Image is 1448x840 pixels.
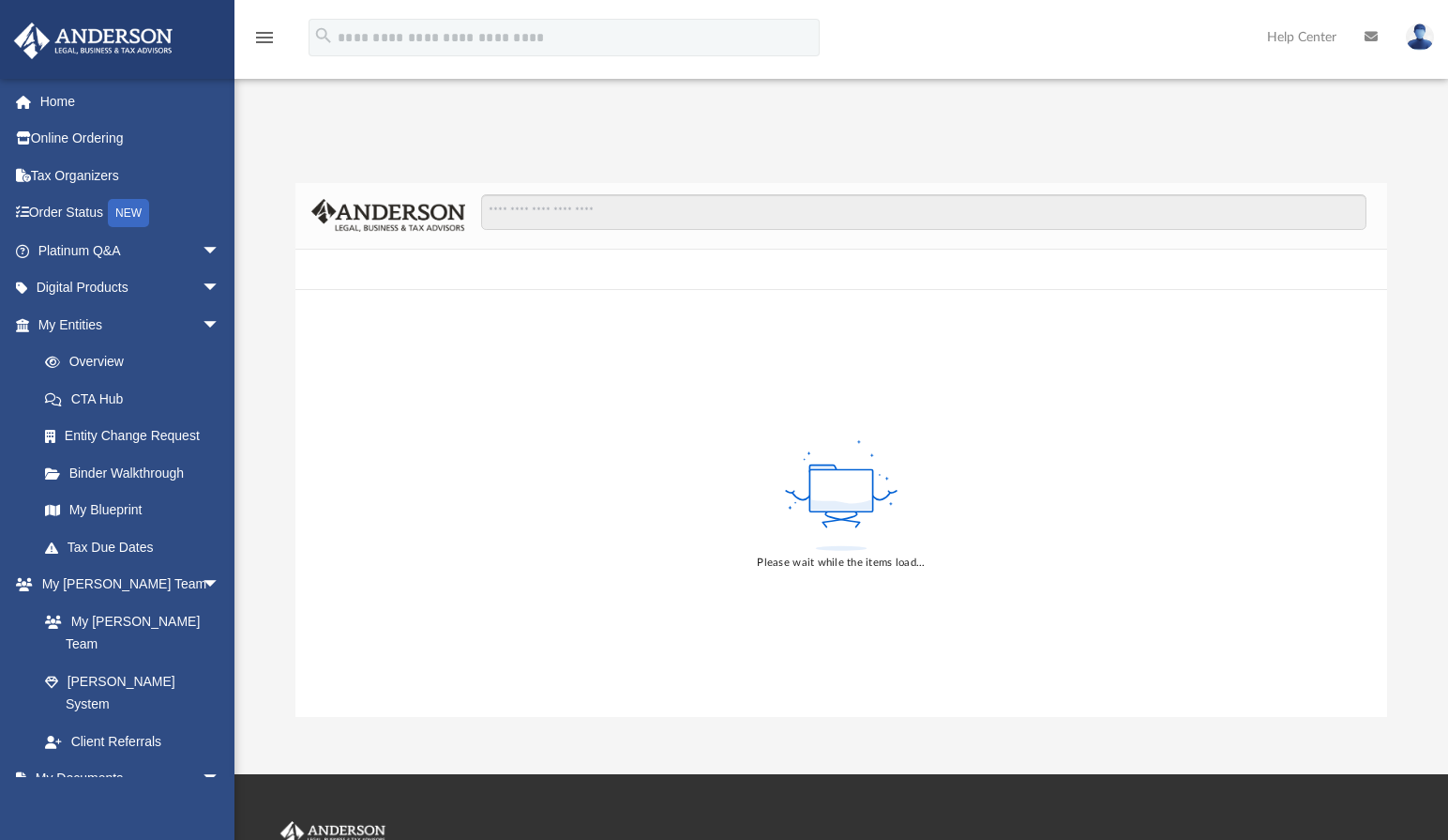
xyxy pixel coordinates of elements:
[108,199,149,227] div: NEW
[13,269,249,307] a: Digital Productsarrow_drop_down
[8,23,178,59] img: Anderson Advisors Platinum Portal
[13,306,249,344] a: My Entitiesarrow_drop_down
[253,26,276,49] i: menu
[26,492,239,529] a: My Blueprint
[26,663,239,723] a: [PERSON_NAME] System
[13,157,249,194] a: Tax Organizers
[26,603,230,663] a: My [PERSON_NAME] Team
[202,232,239,270] span: arrow_drop_down
[13,760,239,798] a: My Documentsarrow_drop_down
[1406,23,1434,51] img: User Pic
[313,25,334,46] i: search
[13,194,249,233] a: Order StatusNEW
[13,120,249,158] a: Online Ordering
[253,36,276,49] a: menu
[202,566,239,604] span: arrow_drop_down
[346,133,1040,153] div: Difficulty viewing your box folder? You can also access your account directly on outside of the p...
[26,380,249,418] a: CTA Hub
[481,194,1366,230] input: Search files and folders
[202,306,239,344] span: arrow_drop_down
[13,566,239,603] a: My [PERSON_NAME] Teamarrow_drop_down
[202,760,239,799] span: arrow_drop_down
[26,418,249,455] a: Entity Change Request
[1341,130,1367,157] button: Close
[26,454,249,492] a: Binder Walkthrough
[26,528,249,566] a: Tax Due Dates
[26,344,249,381] a: Overview
[202,269,239,308] span: arrow_drop_down
[815,135,915,150] a: [DOMAIN_NAME]
[26,723,239,760] a: Client Referrals
[13,232,249,269] a: Platinum Q&Aarrow_drop_down
[757,555,925,572] div: Please wait while the items load...
[13,83,249,120] a: Home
